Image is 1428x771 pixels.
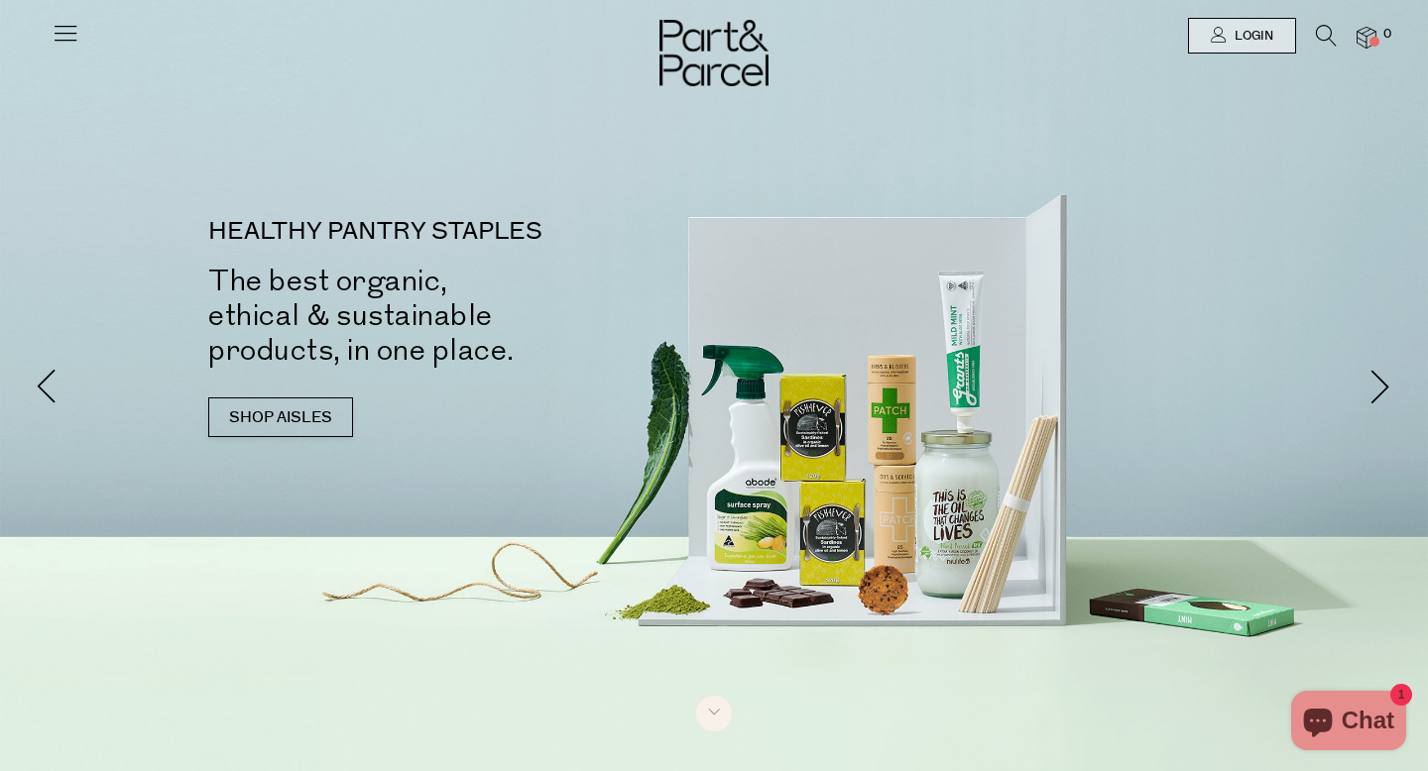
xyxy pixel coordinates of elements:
a: 0 [1357,27,1376,48]
span: Login [1230,28,1273,45]
a: SHOP AISLES [208,397,353,437]
p: HEALTHY PANTRY STAPLES [208,220,744,244]
inbox-online-store-chat: Shopify online store chat [1285,691,1412,755]
img: Part&Parcel [659,20,769,86]
h2: The best organic, ethical & sustainable products, in one place. [208,264,744,368]
span: 0 [1378,26,1396,44]
a: Login [1188,18,1296,54]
